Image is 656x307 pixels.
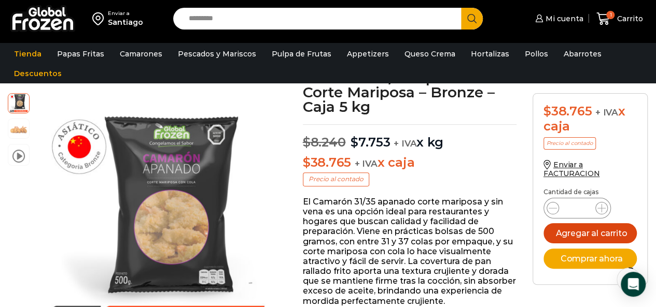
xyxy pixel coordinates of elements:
[303,135,311,150] span: $
[303,155,311,170] span: $
[351,135,390,150] bdi: 7.753
[108,10,143,17] div: Enviar a
[543,160,599,178] a: Enviar a FACTURACION
[9,44,47,64] a: Tienda
[520,44,553,64] a: Pollos
[466,44,514,64] a: Hortalizas
[543,13,583,24] span: Mi cuenta
[108,17,143,27] div: Santiago
[606,11,615,19] span: 1
[394,138,416,149] span: + IVA
[303,155,351,170] bdi: 38.765
[461,8,483,30] button: Search button
[303,124,517,150] p: x kg
[595,107,618,118] span: + IVA
[115,44,168,64] a: Camarones
[8,119,29,140] span: camaron-apanado
[8,92,29,113] span: apanados
[567,201,587,215] input: Product quantity
[621,272,646,297] div: Open Intercom Messenger
[543,104,592,119] bdi: 38.765
[52,44,109,64] a: Papas Fritas
[543,104,551,119] span: $
[533,8,583,29] a: Mi cuenta
[92,10,108,27] img: address-field-icon.svg
[351,135,358,150] span: $
[399,44,460,64] a: Queso Crema
[303,197,517,306] p: El Camarón 31/35 apanado corte mariposa y sin vena es una opción ideal para restaurantes y hogare...
[342,44,394,64] a: Appetizers
[303,155,517,170] p: x caja
[303,172,369,186] p: Precio al contado
[267,44,337,64] a: Pulpa de Frutas
[9,64,67,83] a: Descuentos
[543,248,637,269] button: Comprar ahora
[615,13,643,24] span: Carrito
[543,104,637,134] div: x caja
[303,70,517,114] h1: Camarón 31/35 Apanado Corte Mariposa – Bronze – Caja 5 kg
[355,158,378,169] span: + IVA
[303,135,346,150] bdi: 8.240
[594,7,646,31] a: 1 Carrito
[543,188,637,196] p: Cantidad de cajas
[543,137,596,150] p: Precio al contado
[559,44,607,64] a: Abarrotes
[173,44,261,64] a: Pescados y Mariscos
[543,223,637,243] button: Agregar al carrito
